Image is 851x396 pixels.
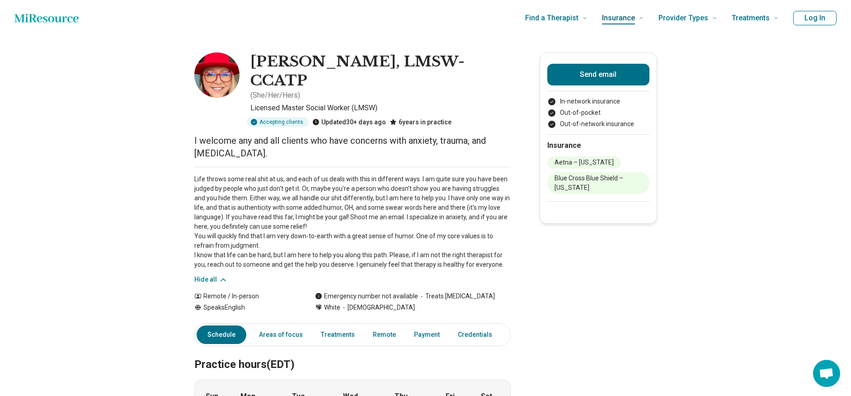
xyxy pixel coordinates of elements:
a: Schedule [197,325,246,344]
h2: Practice hours (EDT) [194,335,511,372]
span: Insurance [602,12,635,24]
a: Areas of focus [254,325,308,344]
p: Life throws some real shit at us, and each of us deals with this in different ways. I am quite su... [194,174,511,269]
span: Provider Types [658,12,708,24]
a: Payment [409,325,445,344]
h2: Insurance [547,140,649,151]
li: Out-of-pocket [547,108,649,118]
img: Jennifer Kelley, LMSW-CCATP, Licensed Master Social Worker (LMSW) [194,52,240,98]
p: ( She/Her/Hers ) [250,90,300,101]
div: Updated 30+ days ago [312,117,386,127]
span: [DEMOGRAPHIC_DATA] [340,303,415,312]
a: Credentials [452,325,498,344]
a: Other [505,325,537,344]
div: Emergency number not available [315,292,418,301]
p: I welcome any and all clients who have concerns with anxiety, trauma, and [MEDICAL_DATA]. [194,134,511,160]
div: Accepting clients [247,117,309,127]
div: Open chat [813,360,840,387]
a: Home page [14,9,79,27]
span: Treatments [732,12,770,24]
h1: [PERSON_NAME], LMSW-CCATP [250,52,511,90]
a: Treatments [315,325,360,344]
button: Log In [793,11,837,25]
li: Out-of-network insurance [547,119,649,129]
span: White [324,303,340,312]
p: Licensed Master Social Worker (LMSW) [250,103,511,113]
button: Hide all [194,275,228,284]
a: Remote [367,325,401,344]
div: Speaks English [194,303,297,312]
button: Send email [547,64,649,85]
div: 6 years in practice [390,117,451,127]
li: In-network insurance [547,97,649,106]
span: Treats [MEDICAL_DATA] [418,292,495,301]
li: Blue Cross Blue Shield – [US_STATE] [547,172,649,194]
li: Aetna – [US_STATE] [547,156,621,169]
div: Remote / In-person [194,292,297,301]
ul: Payment options [547,97,649,129]
span: Find a Therapist [525,12,578,24]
